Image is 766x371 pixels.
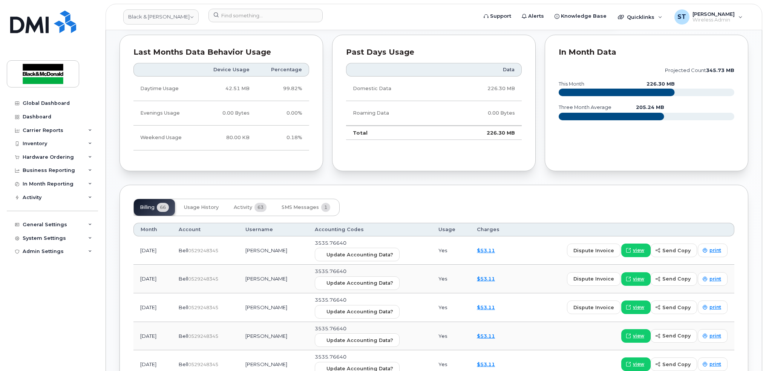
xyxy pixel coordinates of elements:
[567,244,620,257] button: dispute invoice
[651,272,697,286] button: send copy
[665,67,734,73] text: projected count
[208,9,323,22] input: Find something...
[239,265,308,293] td: [PERSON_NAME]
[179,276,188,282] span: Bell
[709,361,721,368] span: print
[133,265,172,293] td: [DATE]
[662,304,691,311] span: send copy
[188,276,218,282] span: 0529248345
[256,126,309,150] td: 0.18%
[432,293,470,322] td: Yes
[188,248,218,253] span: 0529248345
[239,322,308,351] td: [PERSON_NAME]
[477,304,495,310] a: $53.11
[256,63,309,77] th: Percentage
[188,362,218,367] span: 0529248345
[709,276,721,282] span: print
[133,101,198,126] td: Evenings Usage
[315,333,400,347] button: Update Accounting Data?
[573,304,614,311] span: dispute invoice
[621,300,651,314] a: view
[326,279,393,287] span: Update Accounting Data?
[567,300,620,314] button: dispute invoice
[443,77,522,101] td: 226.30 MB
[179,361,188,367] span: Bell
[188,305,218,310] span: 0529248345
[315,325,346,331] span: 3535.76640
[308,223,432,236] th: Accounting Codes
[516,9,549,24] a: Alerts
[443,126,522,140] td: 226.30 MB
[256,101,309,126] td: 0.00%
[346,77,443,101] td: Domestic Data
[633,361,644,368] span: view
[256,77,309,101] td: 99.82%
[239,293,308,322] td: [PERSON_NAME]
[662,332,691,339] span: send copy
[179,304,188,310] span: Bell
[133,77,198,101] td: Daytime Usage
[179,247,188,253] span: Bell
[477,333,495,339] a: $53.11
[326,308,393,315] span: Update Accounting Data?
[477,361,495,367] a: $53.11
[490,12,511,20] span: Support
[172,223,239,236] th: Account
[326,251,393,258] span: Update Accounting Data?
[709,304,721,311] span: print
[633,276,644,282] span: view
[315,240,346,246] span: 3535.76640
[677,12,686,21] span: ST
[282,204,319,210] span: SMS Messages
[698,357,728,371] a: print
[651,300,697,314] button: send copy
[443,101,522,126] td: 0.00 Bytes
[321,203,330,212] span: 1
[198,101,256,126] td: 0.00 Bytes
[133,49,309,56] div: Last Months Data Behavior Usage
[647,81,675,87] text: 226.30 MB
[567,272,620,286] button: dispute invoice
[633,333,644,339] span: view
[254,203,267,212] span: 63
[432,223,470,236] th: Usage
[692,11,735,17] span: [PERSON_NAME]
[698,329,728,343] a: print
[239,223,308,236] th: Username
[698,272,728,286] a: print
[188,333,218,339] span: 0529248345
[621,329,651,343] a: view
[621,244,651,257] a: view
[621,272,651,286] a: view
[133,236,172,265] td: [DATE]
[692,17,735,23] span: Wireless Admin
[633,247,644,254] span: view
[573,247,614,254] span: dispute invoice
[346,126,443,140] td: Total
[651,329,697,343] button: send copy
[651,244,697,257] button: send copy
[133,293,172,322] td: [DATE]
[346,101,443,126] td: Roaming Data
[573,275,614,282] span: dispute invoice
[559,49,734,56] div: In Month Data
[558,81,584,87] text: this month
[179,333,188,339] span: Bell
[613,9,668,25] div: Quicklinks
[315,276,400,290] button: Update Accounting Data?
[133,223,172,236] th: Month
[133,126,198,150] td: Weekend Usage
[239,236,308,265] td: [PERSON_NAME]
[198,77,256,101] td: 42.51 MB
[184,204,219,210] span: Usage History
[198,63,256,77] th: Device Usage
[669,9,748,25] div: Sogand Tavakoli
[561,12,607,20] span: Knowledge Base
[549,9,612,24] a: Knowledge Base
[633,304,644,311] span: view
[234,204,252,210] span: Activity
[315,297,346,303] span: 3535.76640
[326,337,393,344] span: Update Accounting Data?
[315,354,346,360] span: 3535.76640
[123,9,199,25] a: Black & McDonald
